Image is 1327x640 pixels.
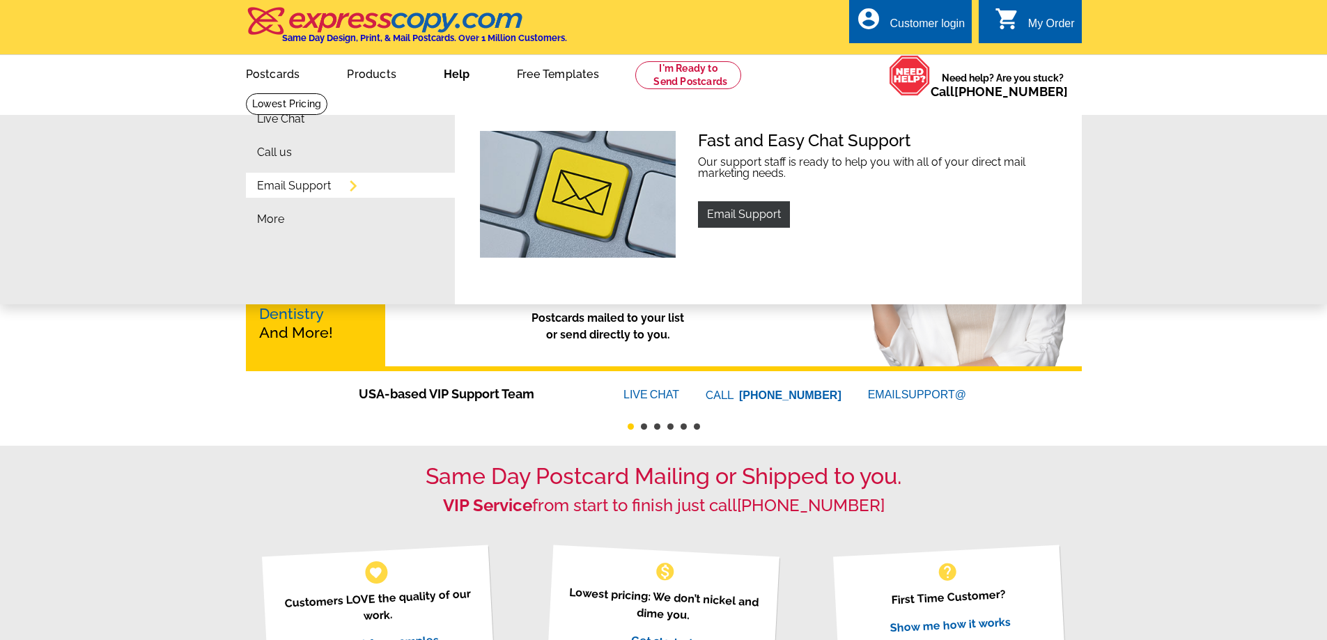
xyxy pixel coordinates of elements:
img: help [889,55,931,96]
a: Same Day Design, Print, & Mail Postcards. Over 1 Million Customers. [246,17,567,43]
a: Postcards [224,56,323,89]
div: My Order [1028,17,1075,37]
a: Email Support [698,201,790,228]
p: Customers LOVE the quality of our work. [279,585,476,629]
i: shopping_cart [995,6,1020,31]
a: EMAILSUPPORT@ [868,389,968,400]
a: LIVECHAT [623,389,679,400]
button: 1 of 6 [628,423,634,430]
a: account_circle Customer login [856,15,965,33]
a: Live Chat [257,114,304,125]
a: shopping_cart My Order [995,15,1075,33]
a: [PHONE_NUMBER] [737,495,885,515]
a: Products [325,56,419,89]
p: Lowest pricing: We don’t nickel and dime you. [565,584,762,627]
span: favorite [368,565,383,579]
a: [PHONE_NUMBER] [739,389,841,401]
button: 6 of 6 [694,423,700,430]
span: help [936,561,959,583]
a: Dentistry [259,305,324,322]
span: Call [931,84,1068,99]
button: 2 of 6 [641,423,647,430]
h2: from start to finish just call [246,496,1082,516]
a: Help [421,56,492,89]
a: Show me how it works [890,615,1011,634]
button: 3 of 6 [654,423,660,430]
font: LIVE [623,387,650,403]
a: Email Support [257,180,331,192]
a: Call us [257,147,292,158]
p: Postcards mailed to your list or send directly to you. [434,310,782,343]
h4: Same Day Design, Print, & Mail Postcards. Over 1 Million Customers. [282,33,567,43]
img: Fast and Easy Chat Support [480,131,676,258]
h1: Same Day Postcard Mailing or Shipped to you. [246,463,1082,490]
span: USA-based VIP Support Team [359,384,582,403]
a: [PHONE_NUMBER] [954,84,1068,99]
iframe: LiveChat chat widget [1048,316,1327,640]
div: Customer login [890,17,965,37]
a: Free Templates [495,56,621,89]
span: Need help? Are you stuck? [931,71,1075,99]
span: monetization_on [654,561,676,583]
font: SUPPORT@ [901,387,968,403]
h4: Fast and Easy Chat Support [698,131,1034,151]
button: 5 of 6 [681,423,687,430]
p: First Time Customer? [851,584,1047,611]
font: CALL [706,387,736,404]
button: 4 of 6 [667,423,674,430]
a: More [257,214,284,225]
p: Our support staff is ready to help you with all of your direct mail marketing needs. [698,157,1034,179]
strong: VIP Service [443,495,532,515]
i: account_circle [856,6,881,31]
